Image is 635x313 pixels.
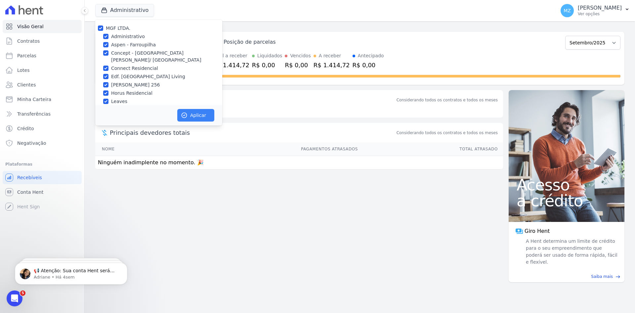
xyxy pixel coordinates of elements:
[111,33,145,40] label: Administrativo
[3,171,82,184] a: Recebíveis
[517,177,616,193] span: Acesso
[213,61,249,70] div: R$ 1.414,72
[3,122,82,135] a: Crédito
[110,128,395,137] span: Principais devedores totais
[591,274,613,280] span: Saiba mais
[95,156,503,170] td: Ninguém inadimplente no momento. 🎉
[397,97,498,103] div: Considerando todos os contratos e todos os meses
[17,174,42,181] span: Recebíveis
[17,111,51,117] span: Transferências
[285,61,311,70] div: R$ 0,00
[111,90,152,97] label: Horus Residencial
[3,136,82,150] a: Negativação
[95,142,168,156] th: Nome
[17,140,46,146] span: Negativação
[555,1,635,20] button: MZ [PERSON_NAME] Ver opções
[17,81,36,88] span: Clientes
[3,20,82,33] a: Visão Geral
[17,96,51,103] span: Minha Carteira
[106,26,130,31] label: MGF LTDA.
[5,249,137,295] iframe: Intercom notifications mensagem
[290,52,311,59] div: Vencidos
[7,290,22,306] iframe: Intercom live chat
[3,78,82,91] a: Clientes
[17,67,30,74] span: Lotes
[111,50,222,64] label: Concept - [GEOGRAPHIC_DATA][PERSON_NAME]/ [GEOGRAPHIC_DATA]
[358,142,503,156] th: Total Atrasado
[111,41,156,48] label: Aspen - Farroupilha
[111,73,185,80] label: Edf. [GEOGRAPHIC_DATA] Living
[252,61,282,70] div: R$ 0,00
[17,52,36,59] span: Parcelas
[17,38,40,44] span: Contratos
[564,8,571,13] span: MZ
[177,109,214,122] button: Aplicar
[111,65,158,72] label: Connect Residencial
[615,274,620,279] span: east
[578,5,622,11] p: [PERSON_NAME]
[3,107,82,121] a: Transferências
[5,160,79,168] div: Plataformas
[513,274,620,280] a: Saiba mais east
[3,49,82,62] a: Parcelas
[525,238,618,266] span: A Hent determina um limite de crédito para o seu empreendimento que poderá ser usado de forma ráp...
[213,52,249,59] div: Total a receber
[17,125,34,132] span: Crédito
[3,185,82,199] a: Conta Hent
[110,95,395,104] div: Saldo devedor total
[168,142,358,156] th: Pagamentos Atrasados
[3,34,82,48] a: Contratos
[111,81,160,88] label: [PERSON_NAME] 256
[17,23,44,30] span: Visão Geral
[257,52,282,59] div: Liquidados
[95,104,503,118] p: Sem saldo devedor no momento. 🎉
[358,52,384,59] div: Antecipado
[397,130,498,136] span: Considerando todos os contratos e todos os meses
[224,38,276,46] div: Posição de parcelas
[20,290,25,296] span: 5
[111,98,127,105] label: Leaves
[353,61,384,70] div: R$ 0,00
[314,61,350,70] div: R$ 1.414,72
[319,52,341,59] div: A receber
[517,193,616,209] span: a crédito
[3,93,82,106] a: Minha Carteira
[578,11,622,17] p: Ver opções
[3,64,82,77] a: Lotes
[17,189,43,195] span: Conta Hent
[525,227,550,235] span: Giro Hent
[95,4,154,17] button: Administrativo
